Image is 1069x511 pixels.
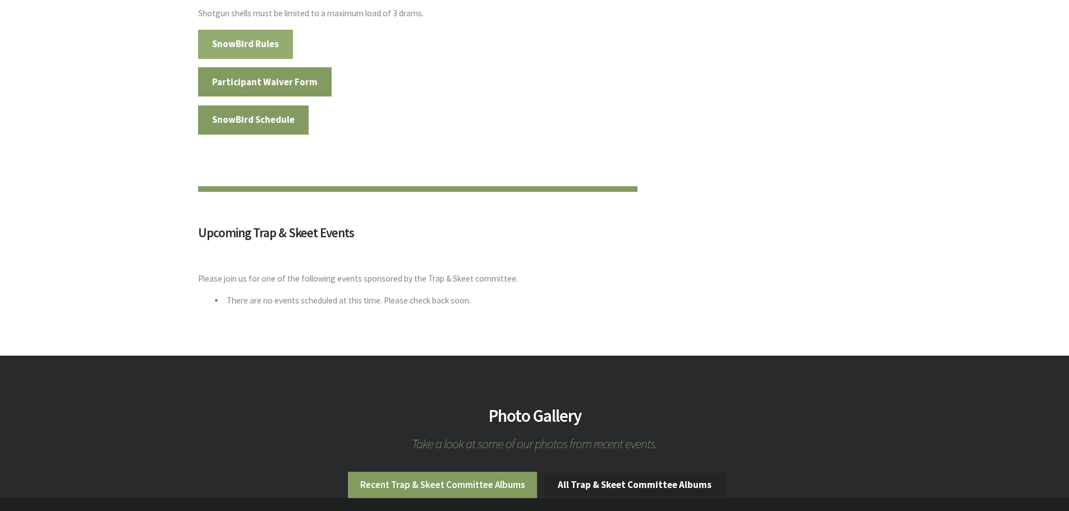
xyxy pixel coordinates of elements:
[198,105,309,135] a: SnowBird Schedule
[198,6,637,21] p: Shotgun shells must be limited to a maximum load of 3 drams.
[544,473,726,496] a: All Trap & Skeet Committee Albums
[215,295,637,312] li: There are no events scheduled at this time. Please check back soon.
[198,226,637,246] h3: Upcoming Trap & Skeet Events
[348,472,537,498] li: Recent Trap & Skeet Committee Albums
[198,67,332,96] a: Participant Waiver Form
[198,30,293,59] a: SnowBird Rules
[198,271,637,287] p: Please join us for one of the following events sponsored by the Trap & Skeet committee.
